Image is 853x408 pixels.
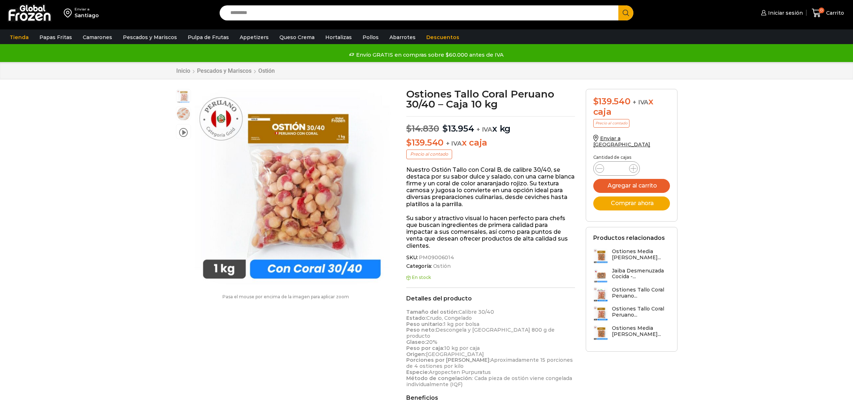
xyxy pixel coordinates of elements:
button: Search button [618,5,633,20]
strong: Glaseo: [406,339,426,345]
a: Enviar a [GEOGRAPHIC_DATA] [593,135,651,148]
span: Iniciar sesión [766,9,803,16]
h3: Ostiones Media [PERSON_NAME]... [612,248,670,261]
span: 0 [819,8,824,13]
span: $ [593,96,599,106]
a: Ostión [258,67,275,74]
p: Calibre 30/40 Crudo, Congelado 1 kg por bolsa Descongela y [GEOGRAPHIC_DATA] 800 g de producto 20... [406,309,575,387]
button: Comprar ahora [593,196,670,210]
input: Product quantity [610,163,623,174]
a: Pulpa de Frutas [184,30,233,44]
strong: Estado: [406,315,426,321]
a: Ostiones Media [PERSON_NAME]... [593,325,670,341]
span: Carrito [824,9,844,16]
a: Papas Fritas [36,30,76,44]
p: x kg [406,116,575,134]
a: Pescados y Mariscos [119,30,181,44]
span: $ [406,137,412,148]
strong: Tamaño del ostión: [406,309,459,315]
p: x caja [406,138,575,148]
h2: Detalles del producto [406,295,575,302]
nav: Breadcrumb [176,67,275,74]
h2: Productos relacionados [593,234,665,241]
p: Nuestro Ostión Tallo con Coral B, de calibre 30/40, se destaca por su sabor dulce y salado, con u... [406,166,575,208]
p: Pasa el mouse por encima de la imagen para aplicar zoom [176,294,396,299]
span: $ [442,123,448,134]
a: Camarones [79,30,116,44]
a: Ostión [432,263,451,269]
a: Pollos [359,30,382,44]
a: Descuentos [423,30,463,44]
a: Ostiones Tallo Coral Peruano... [593,287,670,302]
div: Enviar a [75,7,99,12]
p: En stock [406,275,575,280]
a: Inicio [176,67,191,74]
bdi: 13.954 [442,123,474,134]
a: Ostiones Tallo Coral Peruano... [593,306,670,321]
a: Abarrotes [386,30,419,44]
a: Appetizers [236,30,272,44]
span: $ [406,123,412,134]
span: PM09006014 [418,255,454,261]
a: Pescados y Mariscos [197,67,252,74]
p: Precio al contado [593,119,629,128]
bdi: 14.830 [406,123,439,134]
p: Cantidad de cajas [593,155,670,160]
div: Santiago [75,12,99,19]
a: Tienda [6,30,32,44]
strong: Peso por caja: [406,345,444,351]
strong: Método de congelación [406,375,472,381]
h1: Ostiones Tallo Coral Peruano 30/40 – Caja 10 kg [406,89,575,109]
span: SKU: [406,255,575,261]
span: + IVA [476,126,492,133]
button: Agregar al carrito [593,179,670,193]
strong: Especie: [406,369,429,375]
h3: Jaiba Desmenuzada Cocida -... [612,268,670,280]
p: Su sabor y atractivo visual lo hacen perfecto para chefs que buscan ingredientes de primera calid... [406,215,575,249]
bdi: 139.540 [593,96,631,106]
strong: Peso neto: [406,327,436,333]
strong: Peso unitario: [406,321,444,327]
h3: Ostiones Tallo Coral Peruano... [612,306,670,318]
strong: Porciones por [PERSON_NAME]: [406,357,490,363]
a: 0 Carrito [810,5,846,22]
h3: Ostiones Media [PERSON_NAME]... [612,325,670,337]
span: + IVA [633,99,648,106]
a: Hortalizas [322,30,355,44]
strong: Origen: [406,351,426,357]
span: Categoría: [406,263,575,269]
p: Precio al contado [406,150,452,159]
a: Iniciar sesión [759,6,803,20]
a: Queso Crema [276,30,318,44]
bdi: 139.540 [406,137,444,148]
img: address-field-icon.svg [64,7,75,19]
h3: Ostiones Tallo Coral Peruano... [612,287,670,299]
h2: Beneficios [406,394,575,401]
span: ostion tallo coral [176,107,191,121]
a: Jaiba Desmenuzada Cocida -... [593,268,670,283]
a: Ostiones Media [PERSON_NAME]... [593,248,670,264]
span: + IVA [446,140,462,147]
span: ostion coral 30:40 [176,89,191,104]
div: x caja [593,96,670,117]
